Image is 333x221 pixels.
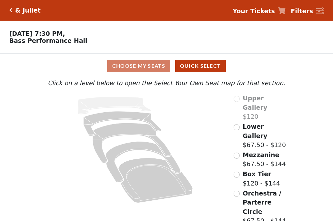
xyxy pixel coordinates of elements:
h5: & Juliet [15,7,41,14]
strong: Your Tickets [233,7,275,15]
span: Box Tier [243,170,271,177]
label: $120 - $144 [243,169,280,188]
a: Click here to go back to filters [9,8,12,13]
path: Orchestra / Parterre Circle - Seats Available: 39 [118,158,193,203]
path: Lower Gallery - Seats Available: 147 [84,111,161,136]
a: Your Tickets [233,6,286,16]
label: $120 [243,94,287,121]
p: Click on a level below to open the Select Your Own Seat map for that section. [46,78,287,88]
label: $67.50 - $144 [243,150,286,169]
span: Lower Gallery [243,123,267,139]
label: $67.50 - $120 [243,122,287,150]
path: Upper Gallery - Seats Available: 0 [78,97,151,115]
button: Quick Select [175,60,226,72]
span: Upper Gallery [243,95,267,111]
span: Mezzanine [243,151,279,158]
strong: Filters [291,7,313,15]
a: Filters [291,6,324,16]
span: Orchestra / Parterre Circle [243,190,281,215]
